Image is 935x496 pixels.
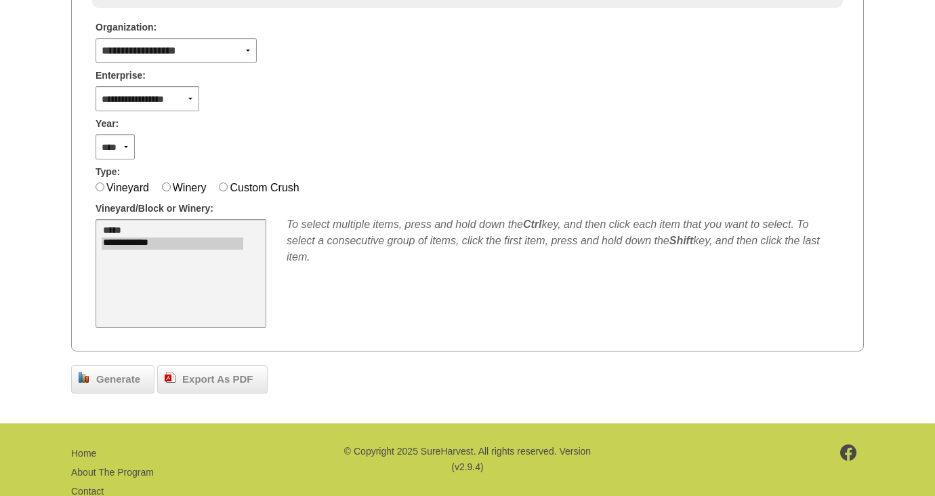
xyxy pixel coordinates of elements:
span: Type: [96,165,120,179]
b: Ctrl [523,218,542,230]
img: doc_pdf.png [165,372,175,383]
span: Vineyard/Block or Winery: [96,202,213,216]
a: About The Program [71,467,154,478]
label: Custom Crush [230,182,299,193]
span: Generate [89,372,147,387]
span: Export As PDF [175,372,259,387]
p: © Copyright 2025 SureHarvest. All rights reserved. Version (v2.9.4) [342,444,593,474]
span: Enterprise: [96,69,146,83]
a: Export As PDF [157,365,267,394]
img: footer-facebook.png [840,444,857,461]
span: Organization: [96,20,157,35]
span: Year: [96,117,119,131]
a: Generate [71,365,154,394]
img: chart_bar.png [79,372,89,383]
label: Vineyard [106,182,149,193]
div: To select multiple items, press and hold down the key, and then click each item that you want to ... [287,216,839,265]
a: Home [71,448,96,459]
label: Winery [173,182,207,193]
b: Shift [669,235,694,246]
